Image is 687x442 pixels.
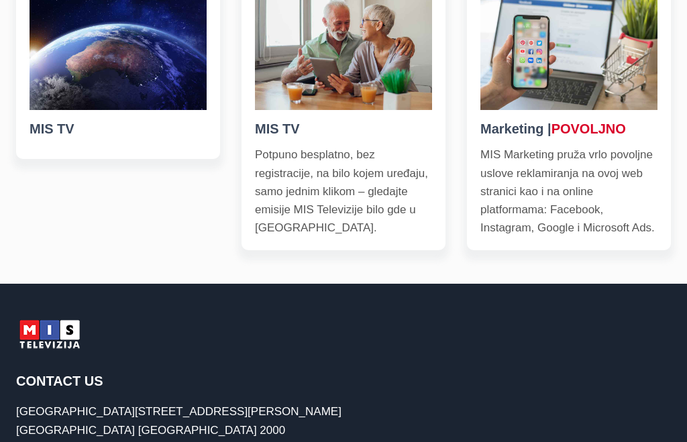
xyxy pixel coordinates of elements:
[255,119,432,139] h5: MIS TV
[551,121,626,136] red: POVOLJNO
[16,371,671,391] h2: Contact Us
[16,402,671,439] p: [GEOGRAPHIC_DATA][STREET_ADDRESS][PERSON_NAME] [GEOGRAPHIC_DATA] [GEOGRAPHIC_DATA] 2000
[255,146,432,237] p: Potpuno besplatno, bez registracije, na bilo kojem uređaju, samo jednim klikom – gledajte emisije...
[480,119,657,139] h5: Marketing |
[30,119,207,139] h5: MIS TV
[480,146,657,237] p: MIS Marketing pruža vrlo povoljne uslove reklamiranja na ovoj web stranici kao i na online platfo...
